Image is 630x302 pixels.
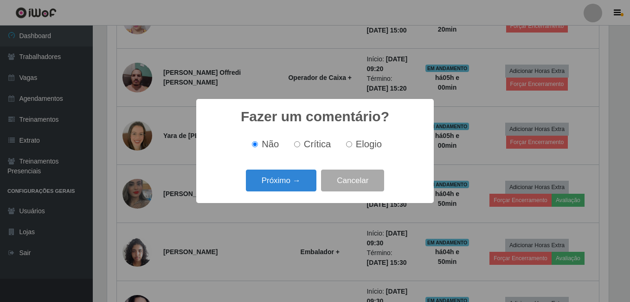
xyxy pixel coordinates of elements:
input: Elogio [346,141,352,147]
input: Não [252,141,258,147]
span: Elogio [356,139,382,149]
span: Não [262,139,279,149]
input: Crítica [294,141,300,147]
span: Crítica [304,139,331,149]
button: Cancelar [321,170,384,191]
button: Próximo → [246,170,316,191]
h2: Fazer um comentário? [241,108,389,125]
